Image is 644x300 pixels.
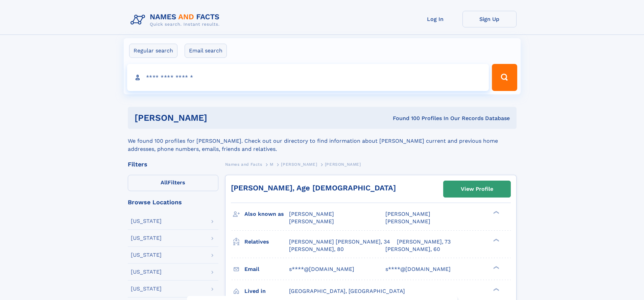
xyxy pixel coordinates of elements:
[225,160,262,168] a: Names and Facts
[231,184,396,192] a: [PERSON_NAME], Age [DEMOGRAPHIC_DATA]
[408,11,462,27] a: Log In
[127,64,489,91] input: search input
[244,208,289,220] h3: Also known as
[128,11,225,29] img: Logo Names and Facts
[289,246,344,253] a: [PERSON_NAME], 80
[461,181,493,197] div: View Profile
[385,246,440,253] a: [PERSON_NAME], 60
[444,181,510,197] a: View Profile
[129,44,177,58] label: Regular search
[131,269,162,275] div: [US_STATE]
[161,179,168,186] span: All
[492,210,500,215] div: ❯
[244,236,289,248] h3: Relatives
[492,238,500,242] div: ❯
[270,162,273,167] span: M
[131,218,162,224] div: [US_STATE]
[492,64,517,91] button: Search Button
[385,218,430,225] span: [PERSON_NAME]
[128,175,218,191] label: Filters
[131,286,162,292] div: [US_STATE]
[128,129,517,153] div: We found 100 profiles for [PERSON_NAME]. Check out our directory to find information about [PERSO...
[397,238,451,246] a: [PERSON_NAME], 73
[244,263,289,275] h3: Email
[185,44,227,58] label: Email search
[281,162,317,167] span: [PERSON_NAME]
[135,114,300,122] h1: [PERSON_NAME]
[385,211,430,217] span: [PERSON_NAME]
[131,252,162,258] div: [US_STATE]
[462,11,517,27] a: Sign Up
[270,160,273,168] a: M
[128,199,218,205] div: Browse Locations
[289,211,334,217] span: [PERSON_NAME]
[289,288,405,294] span: [GEOGRAPHIC_DATA], [GEOGRAPHIC_DATA]
[289,218,334,225] span: [PERSON_NAME]
[300,115,510,122] div: Found 100 Profiles In Our Records Database
[492,265,500,270] div: ❯
[244,285,289,297] h3: Lived in
[281,160,317,168] a: [PERSON_NAME]
[128,161,218,167] div: Filters
[492,287,500,292] div: ❯
[289,238,390,246] a: [PERSON_NAME] [PERSON_NAME], 34
[131,235,162,241] div: [US_STATE]
[325,162,361,167] span: [PERSON_NAME]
